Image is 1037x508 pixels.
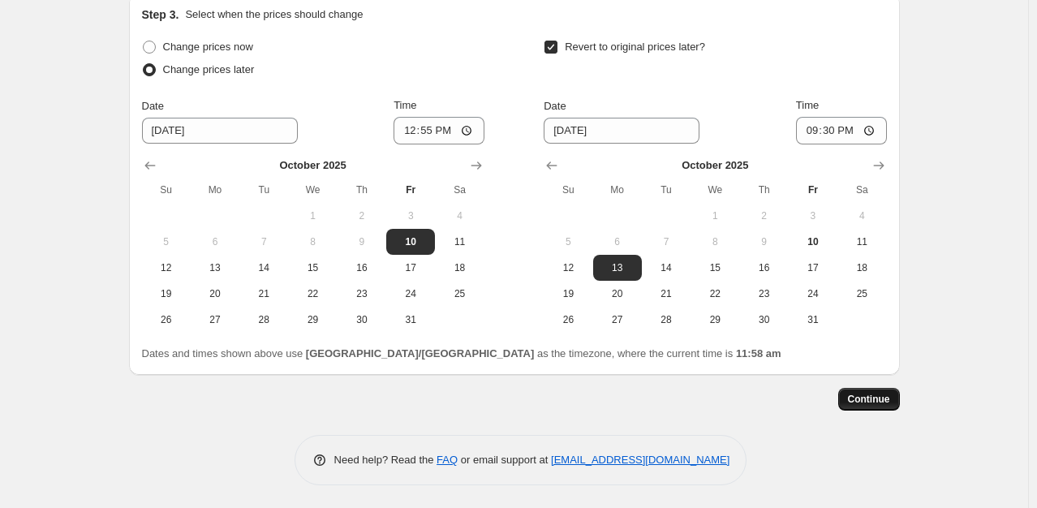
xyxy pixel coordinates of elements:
[239,281,288,307] button: Tuesday October 21 2025
[795,209,831,222] span: 3
[246,183,282,196] span: Tu
[593,229,642,255] button: Monday October 6 2025
[593,281,642,307] button: Monday October 20 2025
[441,183,477,196] span: Sa
[306,347,534,359] b: [GEOGRAPHIC_DATA]/[GEOGRAPHIC_DATA]
[441,209,477,222] span: 4
[148,261,184,274] span: 12
[648,313,684,326] span: 28
[441,287,477,300] span: 25
[435,229,484,255] button: Saturday October 11 2025
[593,177,642,203] th: Monday
[394,117,484,144] input: 12:00
[191,307,239,333] button: Monday October 27 2025
[288,203,337,229] button: Wednesday October 1 2025
[789,177,837,203] th: Friday
[795,183,831,196] span: Fr
[295,287,330,300] span: 22
[697,287,733,300] span: 22
[295,235,330,248] span: 8
[246,313,282,326] span: 28
[648,183,684,196] span: Tu
[648,261,684,274] span: 14
[600,183,635,196] span: Mo
[295,183,330,196] span: We
[239,177,288,203] th: Tuesday
[844,235,880,248] span: 11
[148,235,184,248] span: 5
[795,287,831,300] span: 24
[142,255,191,281] button: Sunday October 12 2025
[458,454,551,466] span: or email support at
[697,183,733,196] span: We
[386,203,435,229] button: Friday October 3 2025
[338,307,386,333] button: Thursday October 30 2025
[550,313,586,326] span: 26
[648,235,684,248] span: 7
[844,261,880,274] span: 18
[386,255,435,281] button: Friday October 17 2025
[386,177,435,203] th: Friday
[739,229,788,255] button: Thursday October 9 2025
[795,235,831,248] span: 10
[338,203,386,229] button: Thursday October 2 2025
[697,209,733,222] span: 1
[837,255,886,281] button: Saturday October 18 2025
[600,261,635,274] span: 13
[393,287,428,300] span: 24
[837,177,886,203] th: Saturday
[386,229,435,255] button: Today Friday October 10 2025
[197,287,233,300] span: 20
[386,281,435,307] button: Friday October 24 2025
[837,229,886,255] button: Saturday October 11 2025
[593,255,642,281] button: Monday October 13 2025
[338,281,386,307] button: Thursday October 23 2025
[163,63,255,75] span: Change prices later
[435,177,484,203] th: Saturday
[338,177,386,203] th: Thursday
[550,183,586,196] span: Su
[465,154,488,177] button: Show next month, November 2025
[796,117,887,144] input: 12:00
[148,183,184,196] span: Su
[746,261,781,274] span: 16
[844,183,880,196] span: Sa
[739,255,788,281] button: Thursday October 16 2025
[544,307,592,333] button: Sunday October 26 2025
[544,281,592,307] button: Sunday October 19 2025
[544,229,592,255] button: Sunday October 5 2025
[642,229,691,255] button: Tuesday October 7 2025
[691,255,739,281] button: Wednesday October 15 2025
[197,261,233,274] span: 13
[697,313,733,326] span: 29
[691,281,739,307] button: Wednesday October 22 2025
[691,229,739,255] button: Wednesday October 8 2025
[142,347,781,359] span: Dates and times shown above use as the timezone, where the current time is
[142,100,164,112] span: Date
[789,229,837,255] button: Today Friday October 10 2025
[796,99,819,111] span: Time
[393,209,428,222] span: 3
[142,118,298,144] input: 10/10/2025
[288,229,337,255] button: Wednesday October 8 2025
[544,177,592,203] th: Sunday
[393,261,428,274] span: 17
[197,235,233,248] span: 6
[393,313,428,326] span: 31
[191,229,239,255] button: Monday October 6 2025
[437,454,458,466] a: FAQ
[334,454,437,466] span: Need help? Read the
[642,307,691,333] button: Tuesday October 28 2025
[789,307,837,333] button: Friday October 31 2025
[239,255,288,281] button: Tuesday October 14 2025
[142,177,191,203] th: Sunday
[789,255,837,281] button: Friday October 17 2025
[142,281,191,307] button: Sunday October 19 2025
[544,118,699,144] input: 10/10/2025
[544,255,592,281] button: Sunday October 12 2025
[837,203,886,229] button: Saturday October 4 2025
[239,229,288,255] button: Tuesday October 7 2025
[848,393,890,406] span: Continue
[142,6,179,23] h2: Step 3.
[197,183,233,196] span: Mo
